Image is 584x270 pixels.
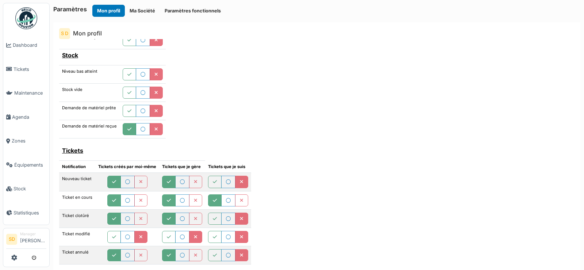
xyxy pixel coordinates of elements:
[13,42,46,49] span: Dashboard
[6,234,17,245] li: SD
[3,177,49,201] a: Stock
[92,5,125,17] button: Mon profil
[62,87,82,93] label: Stock vide
[14,161,46,168] span: Équipements
[3,57,49,81] a: Tickets
[14,185,46,192] span: Stock
[14,66,46,73] span: Tickets
[53,6,87,13] h6: Paramètres
[6,231,46,249] a: SD Manager[PERSON_NAME]
[59,228,95,246] td: Ticket modifié
[3,153,49,177] a: Équipements
[12,114,46,121] span: Agenda
[62,147,202,154] h6: Tickets
[3,129,49,153] a: Zones
[3,105,49,129] a: Agenda
[73,30,102,37] h6: Mon profil
[62,68,97,75] label: Niveau bas atteint
[59,246,95,265] td: Ticket annulé
[95,160,159,173] th: Tickets créés par moi-même
[14,90,46,96] span: Maintenance
[3,33,49,57] a: Dashboard
[59,160,95,173] th: Notification
[3,81,49,105] a: Maintenance
[15,7,37,29] img: Badge_color-CXgf-gQk.svg
[159,160,205,173] th: Tickets que je gère
[125,5,160,17] button: Ma Société
[205,160,251,173] th: Tickets que je suis
[20,231,46,237] div: Manager
[14,209,46,216] span: Statistiques
[62,123,117,129] label: Demande de matériel reçue
[160,5,226,17] button: Paramètres fonctionnels
[59,191,95,209] td: Ticket en cours
[59,209,95,228] td: Ticket clotûré
[20,231,46,247] li: [PERSON_NAME]
[62,52,163,59] h6: Stock
[3,201,49,225] a: Statistiques
[59,28,70,39] div: S D
[12,137,46,144] span: Zones
[59,173,95,191] td: Nouveau ticket
[62,105,116,111] label: Demande de matériel prête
